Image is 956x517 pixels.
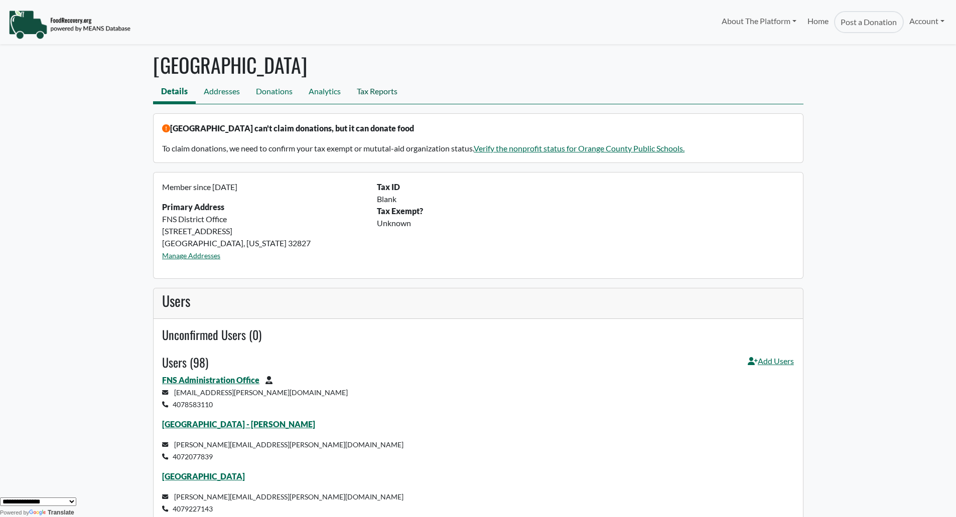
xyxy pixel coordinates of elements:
[162,181,365,193] p: Member since [DATE]
[748,355,794,374] a: Add Users
[196,81,248,104] a: Addresses
[162,251,220,260] a: Manage Addresses
[156,181,371,269] div: FNS District Office [STREET_ADDRESS] [GEOGRAPHIC_DATA], [US_STATE] 32827
[248,81,301,104] a: Donations
[162,440,403,461] small: [PERSON_NAME][EMAIL_ADDRESS][PERSON_NAME][DOMAIN_NAME] 4072077839
[29,509,48,516] img: Google Translate
[162,471,245,481] a: [GEOGRAPHIC_DATA]
[162,142,794,154] p: To claim donations, we need to confirm your tax exempt or mututal-aid organization status.
[802,11,834,33] a: Home
[29,509,74,516] a: Translate
[377,182,400,192] b: Tax ID
[162,292,794,309] h3: Users
[371,193,800,205] div: Blank
[162,355,208,370] h4: Users (98)
[474,143,685,153] a: Verify the nonprofit status for Orange County Public Schools.
[371,217,800,229] div: Unknown
[301,81,349,104] a: Analytics
[162,375,259,385] a: FNS Administration Office
[162,388,348,409] small: [EMAIL_ADDRESS][PERSON_NAME][DOMAIN_NAME] 4078583110
[162,202,224,212] strong: Primary Address
[162,419,315,429] a: [GEOGRAPHIC_DATA] - [PERSON_NAME]
[904,11,950,31] a: Account
[162,122,794,134] p: [GEOGRAPHIC_DATA] can't claim donations, but it can donate food
[162,492,403,513] small: [PERSON_NAME][EMAIL_ADDRESS][PERSON_NAME][DOMAIN_NAME] 4079227143
[153,53,803,77] h1: [GEOGRAPHIC_DATA]
[349,81,405,104] a: Tax Reports
[377,206,423,216] b: Tax Exempt?
[9,10,130,40] img: NavigationLogo_FoodRecovery-91c16205cd0af1ed486a0f1a7774a6544ea792ac00100771e7dd3ec7c0e58e41.png
[716,11,801,31] a: About The Platform
[153,81,196,104] a: Details
[162,327,794,342] h4: Unconfirmed Users (0)
[834,11,903,33] a: Post a Donation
